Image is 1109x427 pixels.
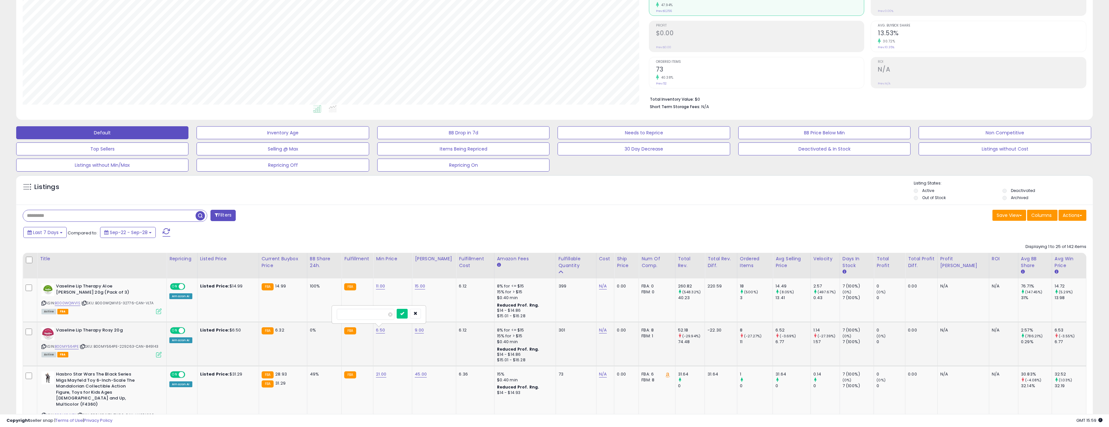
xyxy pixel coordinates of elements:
button: BB Drop in 7d [377,126,549,139]
div: 14.72 [1055,283,1086,289]
div: 13.41 [775,295,810,301]
small: Prev: 52 [656,82,667,85]
a: N/A [599,283,607,289]
div: 13.98 [1055,295,1086,301]
div: [PERSON_NAME] [415,255,453,262]
button: BB Price Below Min [738,126,911,139]
div: $14 - $14.86 [497,352,551,357]
div: 399 [559,283,591,289]
a: Privacy Policy [84,417,112,423]
div: 1.57 [813,339,840,345]
div: Listed Price [200,255,256,262]
small: FBA [262,327,274,334]
li: $0 [650,95,1081,103]
div: $14.99 [200,283,254,289]
div: FBM: 8 [641,377,670,383]
div: FBM: 0 [641,289,670,295]
b: Listed Price: [200,371,230,377]
div: 220.59 [707,283,732,289]
button: Default [16,126,188,139]
span: All listings currently available for purchase on Amazon [41,352,56,357]
div: 7 (100%) [843,383,874,389]
span: Ordered Items [656,60,864,64]
span: FBA [57,352,68,357]
div: 49% [310,371,336,377]
div: 18 [740,283,773,289]
div: Avg Selling Price [775,255,808,269]
div: ROI [992,255,1015,262]
div: 8 [740,327,773,333]
div: 31% [1021,295,1052,301]
a: Terms of Use [55,417,83,423]
small: 40.38% [659,75,673,80]
p: Listing States: [914,180,1093,186]
a: 45.00 [415,371,427,377]
div: 31.64 [775,371,810,377]
small: FBA [262,283,274,290]
div: 0.00 [908,327,932,333]
div: 0 [877,339,905,345]
small: Amazon Fees. [497,262,501,268]
div: Velocity [813,255,837,262]
div: Days In Stock [843,255,871,269]
div: Cost [599,255,612,262]
div: 6.36 [459,371,489,377]
span: ON [171,328,179,333]
div: N/A [940,327,984,333]
span: Compared to: [68,230,97,236]
div: Total Profit [877,255,902,269]
div: $15.01 - $16.28 [497,313,551,319]
button: Columns [1027,210,1058,221]
div: BB Share 24h. [310,255,339,269]
small: 30.72% [881,39,895,44]
div: Repricing [169,255,194,262]
div: 74.48 [678,339,705,345]
div: $0.40 min [497,295,551,301]
b: Short Term Storage Fees: [650,104,700,109]
button: Needs to Reprice [558,126,730,139]
a: 11.00 [376,283,385,289]
div: Amazon AI [169,293,192,299]
div: Min Price [376,255,409,262]
div: 301 [559,327,591,333]
small: (-27.39%) [818,333,835,339]
small: FBA [344,327,356,334]
div: 30.83% [1021,371,1052,377]
span: Avg. Buybox Share [878,24,1086,28]
small: (8.05%) [780,289,794,295]
small: FBA [344,283,356,290]
button: Top Sellers [16,142,188,155]
div: 52.18 [678,327,705,333]
div: Fulfillment [344,255,370,262]
div: Fulfillable Quantity [559,255,594,269]
h2: 73 [656,66,864,74]
div: Ship Price [617,255,636,269]
span: | SKU: B00MY564PE-229263-CAN-849143 [80,344,158,349]
button: Selling @ Max [197,142,369,155]
div: 0.00 [908,371,932,377]
div: 14.49 [775,283,810,289]
label: Archived [1011,195,1028,200]
div: 6.12 [459,327,489,333]
div: 0.00 [617,327,634,333]
b: Listed Price: [200,327,230,333]
div: Title [40,255,164,262]
div: 15% for > $15 [497,289,551,295]
div: 76.71% [1021,283,1052,289]
label: Out of Stock [922,195,946,200]
div: 0 [877,283,905,289]
img: 41hxclN-FzL._SL40_.jpg [41,327,54,340]
b: Listed Price: [200,283,230,289]
a: N/A [599,327,607,333]
span: OFF [184,328,195,333]
div: FBM: 1 [641,333,670,339]
b: Reduced Prof. Rng. [497,346,539,352]
div: $31.29 [200,371,254,377]
span: Sep-22 - Sep-28 [110,229,148,236]
div: 73 [559,371,591,377]
div: 0 [775,383,810,389]
div: $6.50 [200,327,254,333]
div: Total Rev. Diff. [707,255,734,269]
div: 3 [740,295,773,301]
div: 7 (100%) [843,295,874,301]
